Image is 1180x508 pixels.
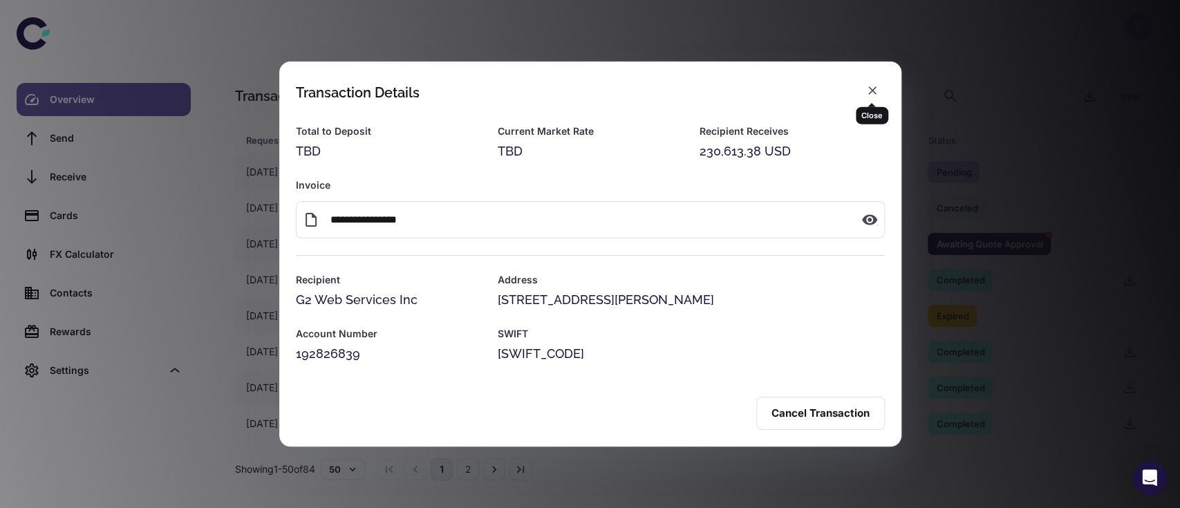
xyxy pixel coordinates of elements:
div: 192826839 [296,344,481,364]
div: TBD [296,142,481,161]
button: Cancel Transaction [756,397,885,430]
div: TBD [497,142,682,161]
div: Close [856,107,888,124]
div: [STREET_ADDRESS][PERSON_NAME] [497,290,884,310]
h6: Total to Deposit [296,124,481,139]
h6: Address [497,272,884,288]
h6: Invoice [296,178,885,193]
div: [SWIFT_CODE] [497,344,884,364]
div: G2 Web Services Inc [296,290,481,310]
h6: Current Market Rate [497,124,682,139]
div: Transaction Details [296,84,420,101]
h6: Recipient [296,272,481,288]
h6: SWIFT [497,326,884,341]
h6: Account Number [296,326,481,341]
h6: Recipient Receives [699,124,884,139]
div: Open Intercom Messenger [1133,461,1166,494]
div: 230,613.38 USD [699,142,884,161]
